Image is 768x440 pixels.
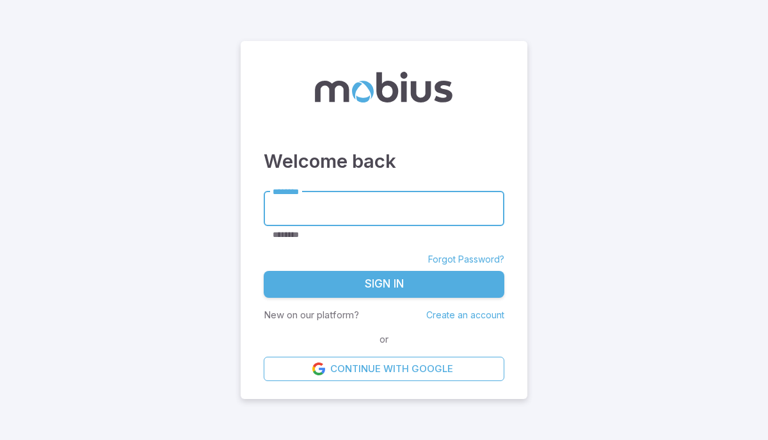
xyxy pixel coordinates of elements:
a: Continue with Google [264,357,504,381]
button: Sign In [264,271,504,298]
p: New on our platform? [264,308,359,322]
a: Create an account [426,309,504,320]
span: or [376,332,392,346]
h3: Welcome back [264,147,504,175]
a: Forgot Password? [428,253,504,266]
